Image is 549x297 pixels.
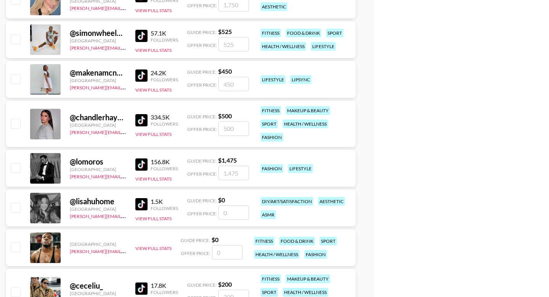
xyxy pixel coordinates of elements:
span: Offer Price: [187,3,217,8]
a: [PERSON_NAME][EMAIL_ADDRESS][DOMAIN_NAME] [70,83,183,90]
div: lipsync [290,75,311,84]
input: 450 [218,77,249,91]
div: 17.8K [151,282,178,289]
button: View Full Stats [135,245,172,251]
div: sport [260,119,278,128]
button: View Full Stats [135,216,172,221]
div: Followers [151,166,178,171]
strong: $ 200 [218,281,232,288]
span: Guide Price: [187,158,217,164]
div: fitness [260,274,281,283]
div: [GEOGRAPHIC_DATA] [70,77,126,83]
div: fitness [260,106,281,115]
div: 24.2K [151,69,178,77]
img: TikTok [135,114,148,126]
div: makeup & beauty [286,274,330,283]
div: @ makenamcneill [70,68,126,77]
a: [PERSON_NAME][EMAIL_ADDRESS][DOMAIN_NAME] [70,172,183,179]
a: [PERSON_NAME][EMAIL_ADDRESS][DOMAIN_NAME] [70,128,183,135]
div: food & drink [286,29,321,37]
button: View Full Stats [135,47,172,53]
span: Offer Price: [187,171,217,177]
div: [GEOGRAPHIC_DATA] [70,241,126,247]
a: [PERSON_NAME][EMAIL_ADDRESS][DOMAIN_NAME] [70,4,183,11]
div: Followers [151,205,178,211]
strong: $ 1,475 [218,157,237,164]
strong: $ 0 [218,196,225,203]
div: Followers [151,121,178,127]
div: @ chandlerhayden [70,113,126,122]
div: diy/art/satisfaction [260,197,313,206]
input: 0 [212,245,242,260]
div: Followers [151,77,178,82]
div: @ ceceliu_ [70,281,126,291]
strong: $ 525 [218,28,232,35]
div: 334.5K [151,113,178,121]
span: Offer Price: [187,126,217,132]
button: View Full Stats [135,87,172,93]
input: 500 [218,121,249,136]
span: Guide Price: [181,237,210,243]
span: Guide Price: [187,198,217,203]
div: aesthetic [318,197,345,206]
div: Followers [151,289,178,295]
div: [GEOGRAPHIC_DATA] [70,166,126,172]
span: Guide Price: [187,282,217,288]
span: Guide Price: [187,29,217,35]
input: 525 [218,37,249,52]
div: fitness [260,29,281,37]
img: TikTok [135,282,148,295]
div: sport [260,288,278,297]
div: fashion [260,164,283,173]
div: asmr [260,210,276,219]
div: [GEOGRAPHIC_DATA] [70,122,126,128]
div: 156.8K [151,158,178,166]
div: health / wellness [254,250,300,259]
div: health / wellness [283,119,328,128]
div: Followers [151,37,178,43]
div: aesthetic [260,2,287,11]
div: food & drink [279,237,315,245]
div: makeup & beauty [286,106,330,115]
span: Offer Price: [187,82,217,88]
button: View Full Stats [135,176,172,182]
div: health / wellness [260,42,306,51]
strong: $ 450 [218,68,232,75]
span: Guide Price: [187,114,217,119]
div: @ simonwheeler10 [70,28,126,38]
div: lifestyle [260,75,286,84]
div: 57.1K [151,29,178,37]
div: sport [326,29,344,37]
div: lifestyle [288,164,313,173]
a: [PERSON_NAME][EMAIL_ADDRESS][DOMAIN_NAME] [70,44,183,51]
span: Offer Price: [181,250,210,256]
button: View Full Stats [135,8,172,13]
span: Offer Price: [187,211,217,216]
a: [PERSON_NAME][EMAIL_ADDRESS][DOMAIN_NAME] [70,247,183,254]
input: 1,475 [218,166,249,180]
img: TikTok [135,198,148,210]
a: [PERSON_NAME][EMAIL_ADDRESS][DOMAIN_NAME] [70,212,183,219]
div: health / wellness [283,288,328,297]
div: [GEOGRAPHIC_DATA] [70,38,126,44]
div: [GEOGRAPHIC_DATA] [70,206,126,212]
input: 0 [218,205,249,220]
div: fitness [254,237,274,245]
div: sport [319,237,337,245]
strong: $ 0 [212,236,218,243]
div: lifestyle [311,42,336,51]
div: fashion [260,133,283,142]
button: View Full Stats [135,131,172,137]
div: 1.5K [151,198,178,205]
span: Guide Price: [187,69,217,75]
img: TikTok [135,158,148,171]
div: @ lisahuhome [70,197,126,206]
div: [GEOGRAPHIC_DATA] [70,291,126,296]
img: TikTok [135,69,148,82]
img: TikTok [135,30,148,42]
div: @ lomoros [70,157,126,166]
span: Offer Price: [187,42,217,48]
strong: $ 500 [218,112,232,119]
div: fashion [304,250,327,259]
